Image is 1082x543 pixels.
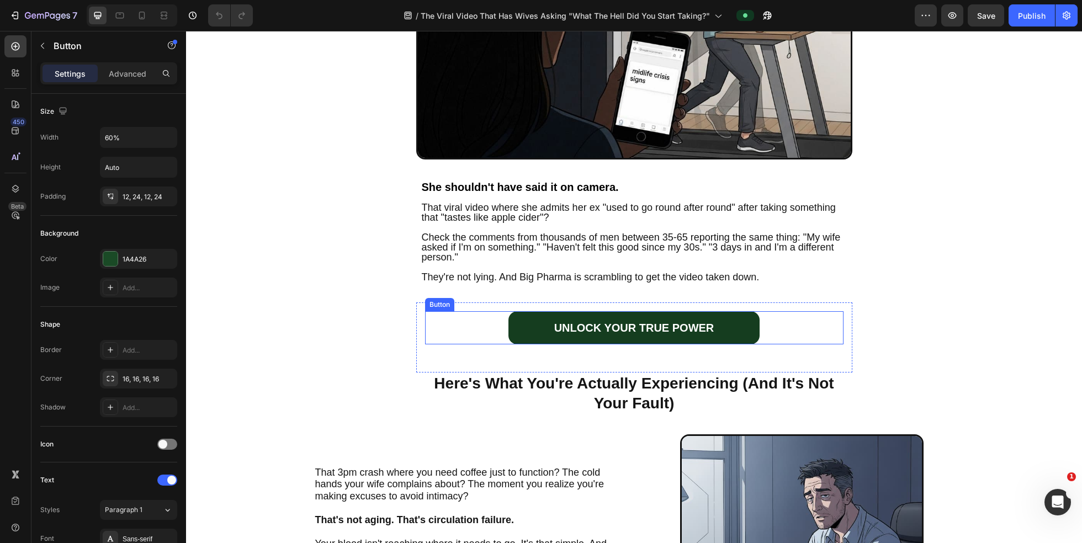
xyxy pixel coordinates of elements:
div: 450 [10,118,26,126]
span: That 3pm crash where you need coffee just to function? The cold hands your wife complains about? ... [129,436,418,471]
div: Shape [40,320,60,329]
strong: She shouldn't have said it on camera. [236,150,433,162]
div: Width [40,132,59,142]
span: They're not lying. And Big Pharma is scrambling to get the video taken down. [236,241,574,252]
input: Auto [100,157,177,177]
div: Shadow [40,402,66,412]
button: Paragraph 1 [100,500,177,520]
strong: That's not aging. That's circulation failure. [129,483,328,494]
span: Paragraph 1 [105,505,142,515]
span: Save [977,11,995,20]
span: The Viral Video That Has Wives Asking "What The Hell Did You Start Taking?" [421,10,710,22]
div: 1A4A26 [123,254,174,264]
div: 16, 16, 16, 16 [123,374,174,384]
div: Button [241,269,266,279]
div: Styles [40,505,60,515]
span: That viral video where she admits her ex "used to go round after round" after taking something th... [236,171,650,192]
div: Add... [123,283,174,293]
div: Background [40,228,78,238]
p: 7 [72,9,77,22]
p: Settings [55,68,86,79]
div: Add... [123,403,174,413]
div: Undo/Redo [208,4,253,26]
span: 1 [1067,472,1076,481]
div: Add... [123,345,174,355]
div: Beta [8,202,26,211]
div: Icon [40,439,54,449]
div: Border [40,345,62,355]
button: 7 [4,4,82,26]
button: Publish [1009,4,1055,26]
input: Auto [100,127,177,147]
div: Padding [40,191,66,201]
div: Publish [1018,10,1046,22]
div: Corner [40,374,62,384]
div: Size [40,104,70,119]
span: / [416,10,418,22]
iframe: Design area [186,31,1082,543]
p: UNLOCK YOUR TRUE POWER [368,287,528,307]
h2: Here's What You're Actually Experiencing (And It's Not Your Fault) [230,342,666,384]
div: 12, 24, 12, 24 [123,192,174,202]
div: Height [40,162,61,172]
a: UNLOCK YOUR TRUE POWER [322,280,574,313]
p: Button [54,39,147,52]
span: Your blood isn't reaching where it needs to go. It's that simple. And that devastating. [129,507,421,530]
iframe: Intercom live chat [1044,489,1071,515]
button: Save [968,4,1004,26]
div: Text [40,475,54,485]
span: Check the comments from thousands of men between 35-65 reporting the same thing: "My wife asked i... [236,201,655,232]
div: Color [40,254,57,264]
p: Advanced [109,68,146,79]
div: Image [40,283,60,292]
